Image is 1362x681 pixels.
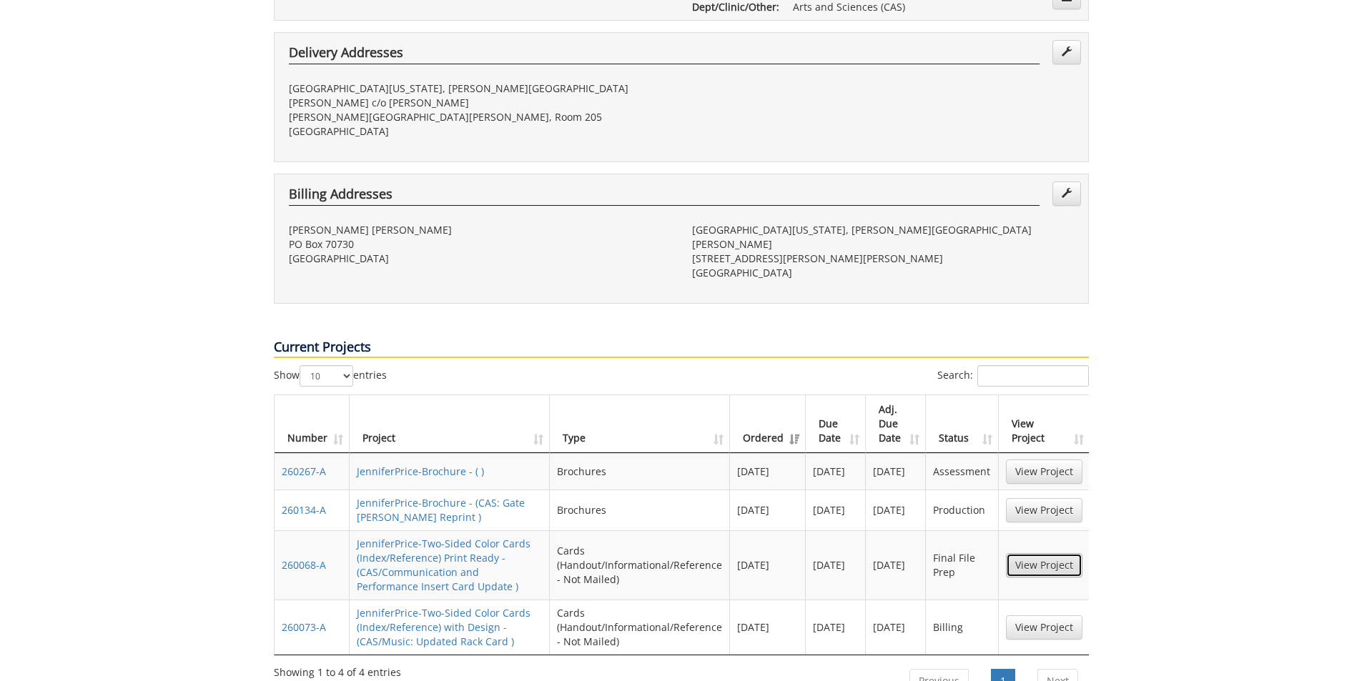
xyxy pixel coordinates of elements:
div: Showing 1 to 4 of 4 entries [274,660,401,680]
td: Assessment [926,453,998,489]
a: Edit Addresses [1052,182,1081,206]
td: [DATE] [806,489,866,530]
td: Cards (Handout/Informational/Reference - Not Mailed) [550,530,730,600]
td: [DATE] [730,530,806,600]
th: Number: activate to sort column ascending [275,395,350,453]
p: [GEOGRAPHIC_DATA][US_STATE], [PERSON_NAME][GEOGRAPHIC_DATA][PERSON_NAME] [692,223,1074,252]
td: [DATE] [730,453,806,489]
td: Production [926,489,998,530]
p: [GEOGRAPHIC_DATA] [692,266,1074,280]
td: [DATE] [866,489,926,530]
h4: Billing Addresses [289,187,1040,206]
p: [GEOGRAPHIC_DATA][US_STATE], [PERSON_NAME][GEOGRAPHIC_DATA][PERSON_NAME] c/o [PERSON_NAME] [289,81,671,110]
a: JenniferPrice-Two-Sided Color Cards (Index/Reference) Print Ready - (CAS/Communication and Perfor... [357,537,531,593]
label: Search: [937,365,1089,387]
th: Ordered: activate to sort column ascending [730,395,806,453]
td: [DATE] [866,530,926,600]
th: Status: activate to sort column ascending [926,395,998,453]
th: Due Date: activate to sort column ascending [806,395,866,453]
th: Type: activate to sort column ascending [550,395,730,453]
a: View Project [1006,459,1082,484]
a: 260267-A [282,464,326,478]
p: [GEOGRAPHIC_DATA] [289,124,671,139]
p: [STREET_ADDRESS][PERSON_NAME][PERSON_NAME] [692,252,1074,266]
p: [PERSON_NAME] [PERSON_NAME] [289,223,671,237]
td: [DATE] [806,600,866,655]
a: 260073-A [282,620,326,634]
a: View Project [1006,615,1082,640]
a: Edit Addresses [1052,40,1081,64]
td: Final File Prep [926,530,998,600]
td: Brochures [550,489,730,530]
h4: Delivery Addresses [289,46,1040,64]
p: [GEOGRAPHIC_DATA] [289,252,671,266]
td: Cards (Handout/Informational/Reference - Not Mailed) [550,600,730,655]
p: [PERSON_NAME][GEOGRAPHIC_DATA][PERSON_NAME], Room 205 [289,110,671,124]
a: JenniferPrice-Brochure - ( ) [357,464,484,478]
th: Project: activate to sort column ascending [350,395,550,453]
td: [DATE] [730,600,806,655]
td: Billing [926,600,998,655]
a: View Project [1006,553,1082,577]
a: JenniferPrice-Two-Sided Color Cards (Index/Reference) with Design - (CAS/Music: Updated Rack Card ) [357,606,531,648]
p: Current Projects [274,338,1089,358]
th: Adj. Due Date: activate to sort column ascending [866,395,926,453]
td: [DATE] [806,453,866,489]
td: [DATE] [866,453,926,489]
p: PO Box 70730 [289,237,671,252]
td: [DATE] [730,489,806,530]
input: Search: [977,365,1089,387]
select: Showentries [300,365,353,387]
th: View Project: activate to sort column ascending [999,395,1090,453]
a: 260068-A [282,558,326,572]
label: Show entries [274,365,387,387]
td: [DATE] [806,530,866,600]
td: Brochures [550,453,730,489]
td: [DATE] [866,600,926,655]
a: View Project [1006,498,1082,522]
a: JenniferPrice-Brochure - (CAS: Gate [PERSON_NAME] Reprint ) [357,496,525,524]
a: 260134-A [282,503,326,517]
